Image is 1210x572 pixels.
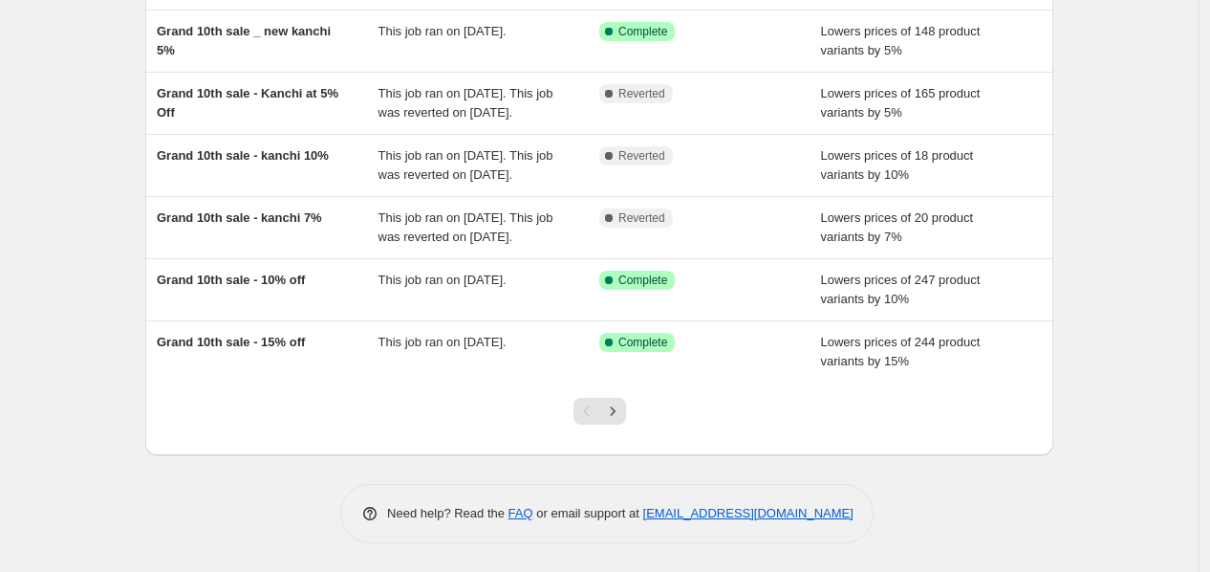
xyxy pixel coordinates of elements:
[378,273,507,287] span: This job ran on [DATE].
[378,148,553,182] span: This job ran on [DATE]. This job was reverted on [DATE].
[821,210,974,244] span: Lowers prices of 20 product variants by 7%
[157,24,331,57] span: Grand 10th sale _ new kanchi 5%
[387,506,508,520] span: Need help? Read the
[618,210,665,226] span: Reverted
[618,273,667,288] span: Complete
[378,24,507,38] span: This job ran on [DATE].
[618,335,667,350] span: Complete
[618,86,665,101] span: Reverted
[157,86,338,120] span: Grand 10th sale - Kanchi at 5% Off
[599,398,626,425] button: Next
[157,148,329,163] span: Grand 10th sale - kanchi 10%
[821,273,981,306] span: Lowers prices of 247 product variants by 10%
[378,335,507,349] span: This job ran on [DATE].
[618,148,665,164] span: Reverted
[618,24,667,39] span: Complete
[821,86,981,120] span: Lowers prices of 165 product variants by 5%
[643,506,853,520] a: [EMAIL_ADDRESS][DOMAIN_NAME]
[821,148,974,182] span: Lowers prices of 18 product variants by 10%
[157,273,305,287] span: Grand 10th sale - 10% off
[821,335,981,368] span: Lowers prices of 244 product variants by 15%
[821,24,981,57] span: Lowers prices of 148 product variants by 5%
[157,210,322,225] span: Grand 10th sale - kanchi 7%
[508,506,533,520] a: FAQ
[378,210,553,244] span: This job ran on [DATE]. This job was reverted on [DATE].
[157,335,305,349] span: Grand 10th sale - 15% off
[573,398,626,425] nav: Pagination
[533,506,643,520] span: or email support at
[378,86,553,120] span: This job ran on [DATE]. This job was reverted on [DATE].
